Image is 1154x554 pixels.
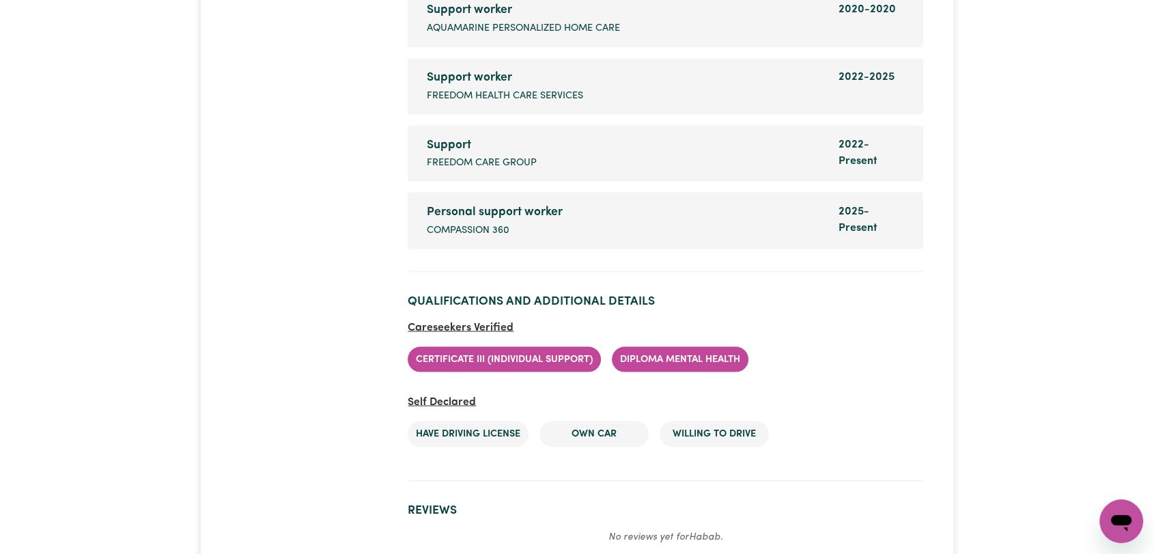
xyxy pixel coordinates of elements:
[408,396,476,407] span: Self Declared
[539,421,649,447] li: Own Car
[608,531,723,542] em: No reviews yet for Habab .
[427,69,821,87] div: Support worker
[839,139,877,166] span: 2022 - Present
[408,322,513,333] span: Careseekers Verified
[612,346,748,372] li: Diploma Mental Health
[427,155,537,170] span: Freedom care group
[427,223,509,238] span: Compassion 360
[408,421,529,447] li: Have driving license
[427,21,620,36] span: Aquamarine personalized home care
[1099,499,1143,543] iframe: Button to launch messaging window
[408,294,923,308] h2: Qualifications and Additional Details
[427,1,821,19] div: Support worker
[427,88,583,103] span: Freedom Health Care services
[408,346,601,372] li: Certificate III (Individual Support)
[427,136,821,154] div: Support
[839,206,877,233] span: 2025 - Present
[408,503,923,517] h2: Reviews
[660,421,769,447] li: Willing to drive
[839,72,895,83] span: 2022 - 2025
[839,4,896,15] span: 2020 - 2020
[427,203,821,221] div: Personal support worker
